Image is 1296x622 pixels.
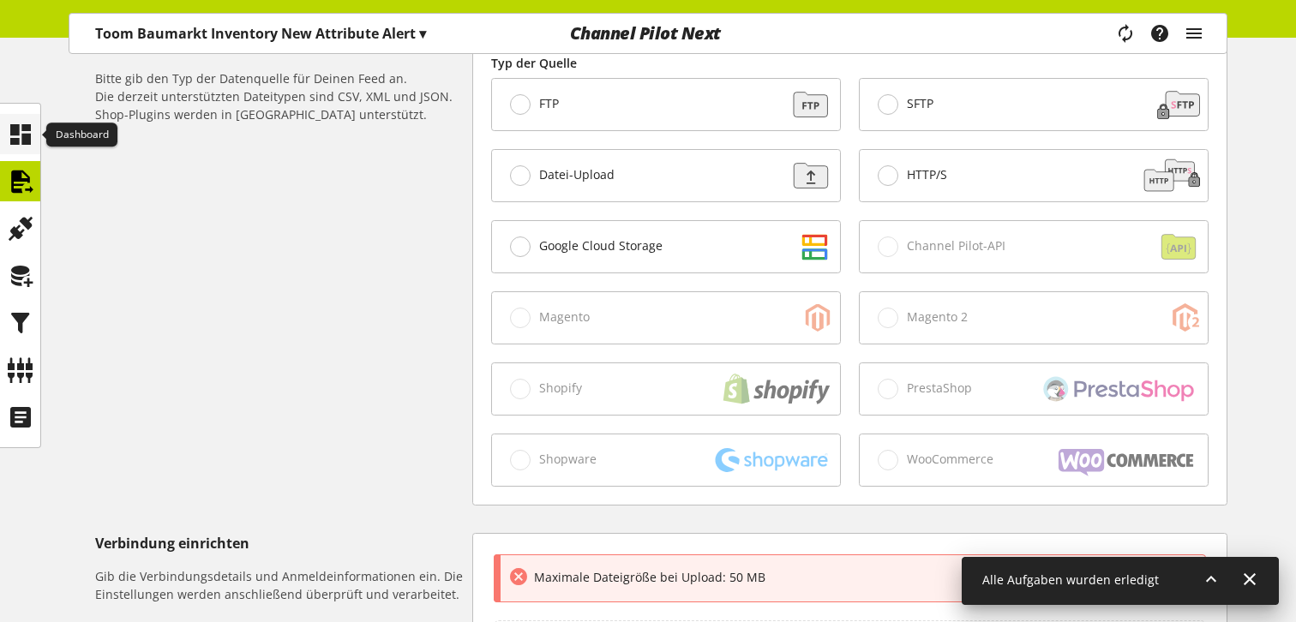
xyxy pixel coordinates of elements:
[95,567,465,603] h6: Gib die Verbindungsdetails und Anmeldeinformationen ein. Die Einstellungen werden anschließend üb...
[95,533,465,553] h5: Verbindung einrichten
[907,96,933,111] span: SFTP
[777,158,837,193] img: f3ac9b204b95d45582cf21fad1a323cf.svg
[982,571,1159,588] span: Alle Aufgaben wurden erledigt
[46,123,117,147] div: Dashboard
[95,69,465,123] h6: Bitte gib den Typ der Datenquelle für Deinen Feed an. Die derzeit unterstützten Dateitypen sind C...
[69,13,1227,54] nav: main navigation
[419,24,426,43] span: ▾
[539,167,615,182] span: Datei-Upload
[777,87,837,122] img: 88a670171dbbdb973a11352c4ab52784.svg
[534,568,1197,589] div: Maximale Dateigröße bei Upload: 50 MB
[491,54,1209,72] label: Typ der Quelle
[1144,87,1204,122] img: 1a078d78c93edf123c3bc3fa7bc6d87d.svg
[95,23,426,44] p: Toom Baumarkt Inventory New Attribute Alert
[907,167,947,182] span: HTTP/S
[539,96,559,111] span: FTP
[777,230,837,264] img: d2dddd6c468e6a0b8c3bb85ba935e383.svg
[1139,158,1204,193] img: cbdcb026b331cf72755dc691680ce42b.svg
[539,238,663,254] span: Google Cloud Storage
